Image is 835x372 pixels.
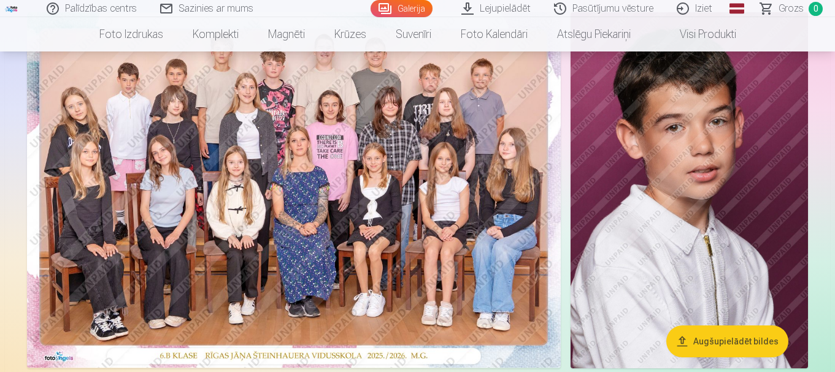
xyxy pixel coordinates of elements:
button: Augšupielādēt bildes [666,325,788,357]
a: Komplekti [178,17,253,51]
a: Foto kalendāri [446,17,542,51]
img: /fa1 [5,5,18,12]
span: Grozs [779,1,804,16]
a: Foto izdrukas [85,17,178,51]
a: Krūzes [320,17,381,51]
a: Atslēgu piekariņi [542,17,645,51]
span: 0 [809,2,823,16]
a: Suvenīri [381,17,446,51]
a: Magnēti [253,17,320,51]
a: Visi produkti [645,17,751,51]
